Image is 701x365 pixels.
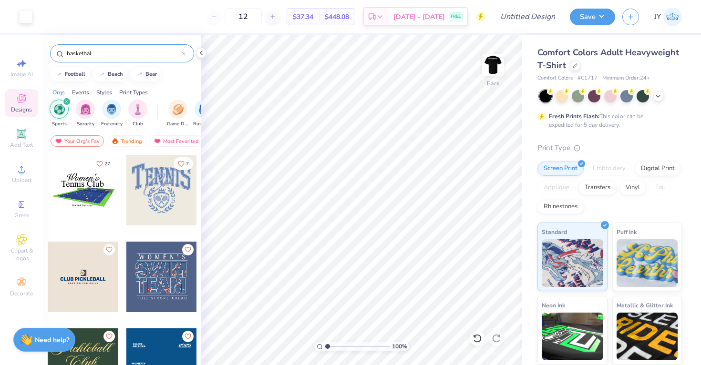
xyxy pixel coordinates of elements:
[52,121,67,128] span: Sports
[193,100,215,128] button: filter button
[167,100,189,128] div: filter for Game Day
[76,100,95,128] button: filter button
[131,67,161,81] button: bear
[617,239,678,287] img: Puff Ink
[578,181,617,195] div: Transfers
[617,227,637,237] span: Puff Ink
[617,313,678,360] img: Metallic & Glitter Ink
[10,71,33,78] span: Image AI
[14,212,29,219] span: Greek
[101,100,123,128] button: filter button
[145,71,157,77] div: bear
[104,162,110,166] span: 27
[537,181,576,195] div: Applique
[52,88,65,97] div: Orgs
[654,11,661,22] span: JY
[93,67,127,81] button: beach
[54,104,65,115] img: Sports Image
[537,200,584,214] div: Rhinestones
[96,88,112,97] div: Styles
[537,142,682,153] div: Print Type
[12,176,31,184] span: Upload
[154,138,161,144] img: most_fav.gif
[617,300,673,310] span: Metallic & Glitter Ink
[65,71,85,77] div: football
[493,7,563,26] input: Untitled Design
[10,290,33,297] span: Decorate
[149,135,203,147] div: Most Favorited
[76,100,95,128] div: filter for Sorority
[182,244,194,255] button: Like
[98,71,106,77] img: trend_line.gif
[587,162,632,176] div: Embroidery
[133,121,143,128] span: Club
[537,74,573,82] span: Comfort Colors
[92,157,114,170] button: Like
[167,100,189,128] button: filter button
[537,162,584,176] div: Screen Print
[101,121,123,128] span: Fraternity
[10,141,33,149] span: Add Text
[11,106,32,113] span: Designs
[542,239,603,287] img: Standard
[173,104,184,115] img: Game Day Image
[570,9,615,25] button: Save
[128,100,147,128] div: filter for Club
[106,104,117,115] img: Fraternity Image
[50,100,69,128] div: filter for Sports
[119,88,148,97] div: Print Types
[101,100,123,128] div: filter for Fraternity
[77,121,94,128] span: Sorority
[66,49,182,58] input: Try "Alpha"
[549,112,599,120] strong: Fresh Prints Flash:
[542,227,567,237] span: Standard
[654,8,682,26] a: JY
[103,244,115,255] button: Like
[174,157,193,170] button: Like
[619,181,646,195] div: Vinyl
[392,342,407,351] span: 100 %
[186,162,189,166] span: 7
[393,12,445,22] span: [DATE] - [DATE]
[663,8,682,26] img: Justin Yin
[80,104,91,115] img: Sorority Image
[193,100,215,128] div: filter for Rush & Bid
[133,104,143,115] img: Club Image
[50,67,90,81] button: football
[451,13,461,20] span: FREE
[193,121,215,128] span: Rush & Bid
[136,71,144,77] img: trend_line.gif
[484,55,503,74] img: Back
[72,88,89,97] div: Events
[55,71,63,77] img: trend_line.gif
[5,247,38,262] span: Clipart & logos
[199,104,210,115] img: Rush & Bid Image
[293,12,313,22] span: $37.34
[108,71,123,77] div: beach
[487,79,499,88] div: Back
[107,135,146,147] div: Trending
[51,135,104,147] div: Your Org's Fav
[103,331,115,342] button: Like
[128,100,147,128] button: filter button
[537,47,679,71] span: Comfort Colors Adult Heavyweight T-Shirt
[167,121,189,128] span: Game Day
[549,112,666,129] div: This color can be expedited for 5 day delivery.
[602,74,650,82] span: Minimum Order: 24 +
[35,335,69,345] strong: Need help?
[325,12,349,22] span: $448.08
[55,138,62,144] img: most_fav.gif
[649,181,671,195] div: Foil
[635,162,681,176] div: Digital Print
[111,138,119,144] img: trending.gif
[50,100,69,128] button: filter button
[542,313,603,360] img: Neon Ink
[577,74,598,82] span: # C1717
[182,331,194,342] button: Like
[542,300,565,310] span: Neon Ink
[225,8,262,25] input: – –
